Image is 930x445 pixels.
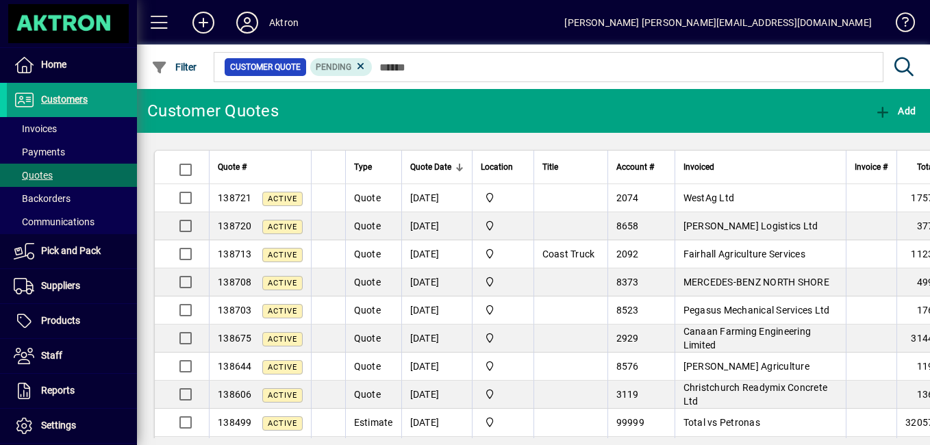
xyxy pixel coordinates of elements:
[354,305,381,316] span: Quote
[871,99,919,123] button: Add
[7,409,137,443] a: Settings
[481,160,513,175] span: Location
[354,277,381,288] span: Quote
[616,333,639,344] span: 2929
[542,160,599,175] div: Title
[268,279,297,288] span: Active
[268,307,297,316] span: Active
[218,305,252,316] span: 138703
[218,389,252,400] span: 138606
[564,12,872,34] div: [PERSON_NAME] [PERSON_NAME][EMAIL_ADDRESS][DOMAIN_NAME]
[875,105,916,116] span: Add
[481,218,525,233] span: Central
[218,417,252,428] span: 138499
[14,147,65,157] span: Payments
[268,391,297,400] span: Active
[354,249,381,259] span: Quote
[481,246,525,262] span: Central
[354,361,381,372] span: Quote
[7,210,137,233] a: Communications
[268,419,297,428] span: Active
[41,94,88,105] span: Customers
[218,249,252,259] span: 138713
[218,333,252,344] span: 138675
[7,269,137,303] a: Suppliers
[218,277,252,288] span: 138708
[885,3,913,47] a: Knowledge Base
[683,361,809,372] span: [PERSON_NAME] Agriculture
[218,160,247,175] span: Quote #
[268,194,297,203] span: Active
[14,123,57,134] span: Invoices
[616,417,644,428] span: 99999
[181,10,225,35] button: Add
[41,315,80,326] span: Products
[268,222,297,231] span: Active
[683,220,818,231] span: [PERSON_NAME] Logistics Ltd
[218,160,303,175] div: Quote #
[7,164,137,187] a: Quotes
[41,420,76,431] span: Settings
[230,60,301,74] span: Customer Quote
[401,409,472,437] td: [DATE]
[268,363,297,372] span: Active
[354,192,381,203] span: Quote
[268,335,297,344] span: Active
[481,387,525,402] span: Central
[316,62,351,72] span: Pending
[683,160,838,175] div: Invoiced
[14,216,95,227] span: Communications
[7,339,137,373] a: Staff
[354,417,393,428] span: Estimate
[481,190,525,205] span: Central
[354,333,381,344] span: Quote
[41,280,80,291] span: Suppliers
[616,192,639,203] span: 2074
[616,160,666,175] div: Account #
[354,220,381,231] span: Quote
[616,277,639,288] span: 8373
[7,304,137,338] a: Products
[401,212,472,240] td: [DATE]
[268,251,297,259] span: Active
[148,55,201,79] button: Filter
[401,325,472,353] td: [DATE]
[225,10,269,35] button: Profile
[542,249,595,259] span: Coast Truck
[683,192,735,203] span: WestAg Ltd
[401,296,472,325] td: [DATE]
[269,12,299,34] div: Aktron
[401,268,472,296] td: [DATE]
[14,170,53,181] span: Quotes
[41,385,75,396] span: Reports
[7,48,137,82] a: Home
[855,160,888,175] span: Invoice #
[41,59,66,70] span: Home
[354,389,381,400] span: Quote
[683,305,830,316] span: Pegasus Mechanical Services Ltd
[41,350,62,361] span: Staff
[354,160,372,175] span: Type
[401,184,472,212] td: [DATE]
[7,187,137,210] a: Backorders
[616,220,639,231] span: 8658
[147,100,279,122] div: Customer Quotes
[7,117,137,140] a: Invoices
[41,245,101,256] span: Pick and Pack
[410,160,464,175] div: Quote Date
[401,240,472,268] td: [DATE]
[683,417,760,428] span: Total vs Petronas
[218,361,252,372] span: 138644
[481,160,525,175] div: Location
[481,303,525,318] span: Central
[7,234,137,268] a: Pick and Pack
[410,160,451,175] span: Quote Date
[616,305,639,316] span: 8523
[683,160,714,175] span: Invoiced
[616,389,639,400] span: 3119
[542,160,558,175] span: Title
[310,58,373,76] mat-chip: Pending Status: Pending
[14,193,71,204] span: Backorders
[683,326,812,351] span: Canaan Farming Engineering Limited
[7,140,137,164] a: Payments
